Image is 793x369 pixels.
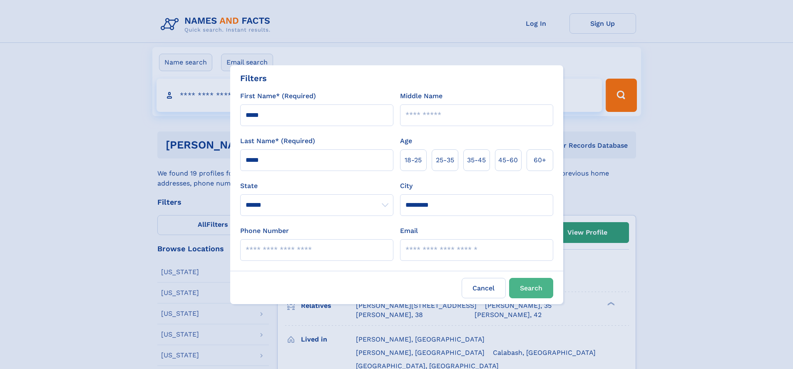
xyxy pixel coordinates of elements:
label: Age [400,136,412,146]
label: Cancel [462,278,506,298]
label: City [400,181,413,191]
span: 60+ [534,155,546,165]
label: Middle Name [400,91,442,101]
button: Search [509,278,553,298]
span: 25‑35 [436,155,454,165]
label: Email [400,226,418,236]
div: Filters [240,72,267,84]
label: Phone Number [240,226,289,236]
label: State [240,181,393,191]
label: First Name* (Required) [240,91,316,101]
span: 45‑60 [498,155,518,165]
span: 35‑45 [467,155,486,165]
span: 18‑25 [405,155,422,165]
label: Last Name* (Required) [240,136,315,146]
